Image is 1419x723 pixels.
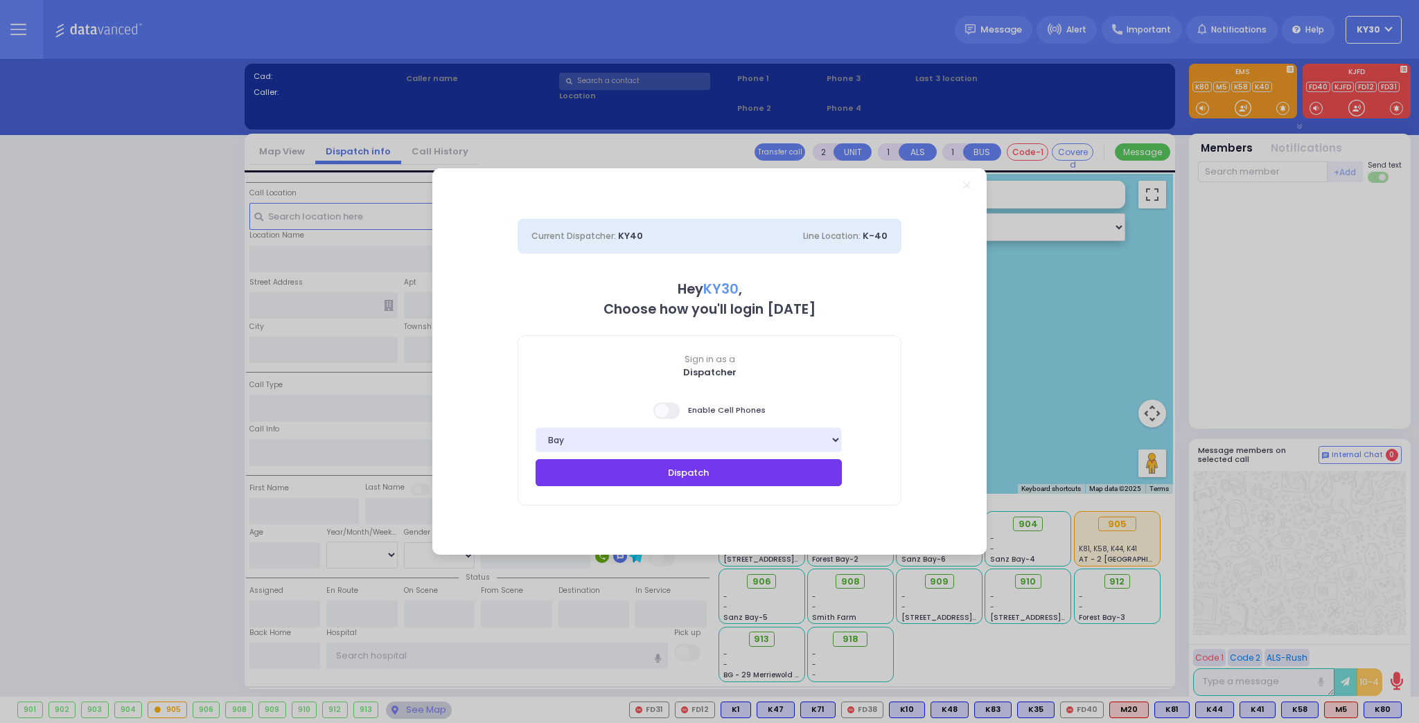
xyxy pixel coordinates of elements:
span: Current Dispatcher: [531,230,616,242]
b: Dispatcher [683,366,737,379]
span: Sign in as a [518,353,901,366]
b: Hey , [678,280,742,298]
button: Dispatch [536,459,842,485]
span: Line Location: [803,230,861,242]
span: Enable Cell Phones [653,401,766,420]
a: Close [963,181,971,189]
span: KY30 [703,280,739,298]
b: Choose how you'll login [DATE] [603,300,816,319]
span: K-40 [863,229,888,242]
span: KY40 [618,229,643,242]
